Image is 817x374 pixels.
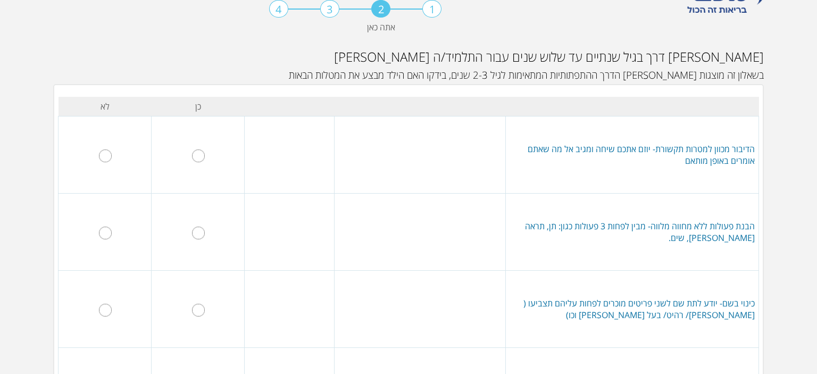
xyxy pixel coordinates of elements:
[367,21,395,33] label: אתה כאן
[359,197,481,277] iframe: הבנת פעולות ללא מחווה מלווה
[152,97,245,117] td: כן
[506,271,759,348] td: כינוי בשם- יודע לתת שם לשני פריטים מוכרים לפחות עליהם תצביעו ( [PERSON_NAME]/ רהיט/ בעל [PERSON_N...
[506,194,759,271] td: הבנת פעולות ללא מחווה מלווה- מבין לפחות 3 פעולות כגון: תן, תראה [PERSON_NAME], שים.
[359,275,481,354] iframe: כינוי בשם - שיום
[506,117,759,194] td: הדיבור מכוון למטרות תקשורת- יוזם אתכם שיחה ומגיב אל מה שאתם אומרים באופן מותאם
[359,120,481,200] iframe: הדיבור מכוון למטרות תקשורת
[53,68,764,81] h3: בשאלון זה מוצגות [PERSON_NAME] הדרך ההתפתותיות המתאימות לגיל 2-3 שנים, בידקו האם הילד מבצע את המט...
[59,97,152,117] td: לא
[53,48,764,65] h2: [PERSON_NAME] דרך בגיל שנתיים עד שלוש שנים עבור התלמיד/ה [PERSON_NAME]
